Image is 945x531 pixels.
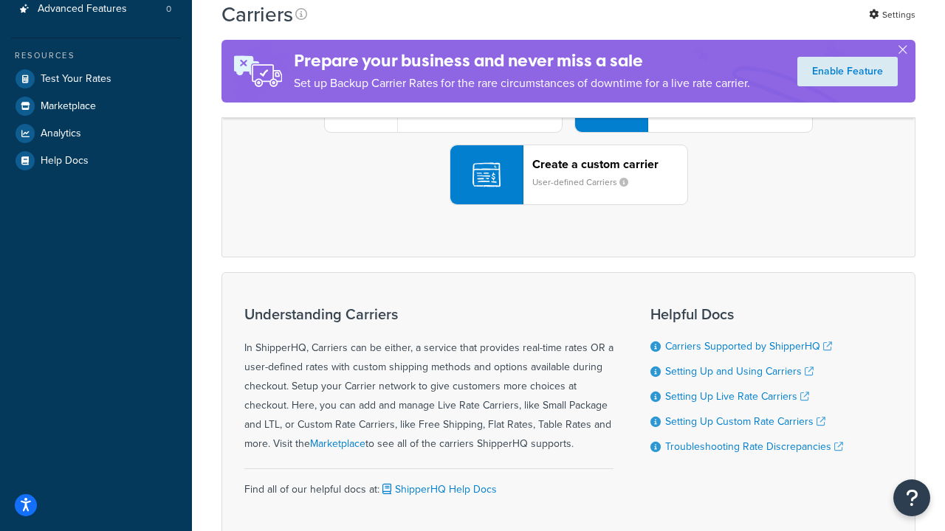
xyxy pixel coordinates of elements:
a: Enable Feature [797,57,898,86]
span: Test Your Rates [41,73,111,86]
a: Settings [869,4,915,25]
span: 0 [166,3,171,15]
a: Setting Up and Using Carriers [665,364,814,379]
button: Create a custom carrierUser-defined Carriers [450,145,688,205]
a: Marketplace [11,93,181,119]
a: Marketplace [310,436,365,451]
div: Find all of our helpful docs at: [244,468,614,499]
img: ad-rules-rateshop-fe6ec290ccb7230408bd80ed9643f0289d75e0ffd9eb532fc0e269fcd187b520.png [221,40,294,103]
span: Marketplace [41,100,96,113]
header: Create a custom carrier [532,157,687,171]
div: Resources [11,49,181,62]
a: Test Your Rates [11,66,181,92]
span: Help Docs [41,155,89,167]
h4: Prepare your business and never miss a sale [294,49,750,73]
a: Help Docs [11,147,181,174]
h3: Helpful Docs [650,306,843,322]
a: Carriers Supported by ShipperHQ [665,339,832,354]
img: icon-carrier-custom-c93b8a24.svg [472,161,501,189]
a: Analytics [11,120,181,147]
a: Setting Up Live Rate Carriers [665,389,809,404]
div: In ShipperHQ, Carriers can be either, a service that provides real-time rates OR a user-defined r... [244,306,614,454]
span: Advanced Features [38,3,127,15]
p: Set up Backup Carrier Rates for the rare circumstances of downtime for a live rate carrier. [294,73,750,94]
h3: Understanding Carriers [244,306,614,322]
a: ShipperHQ Help Docs [379,482,497,497]
button: Open Resource Center [893,479,930,516]
span: Analytics [41,128,81,140]
small: User-defined Carriers [532,176,640,189]
a: Troubleshooting Rate Discrepancies [665,439,843,454]
a: Setting Up Custom Rate Carriers [665,414,825,429]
